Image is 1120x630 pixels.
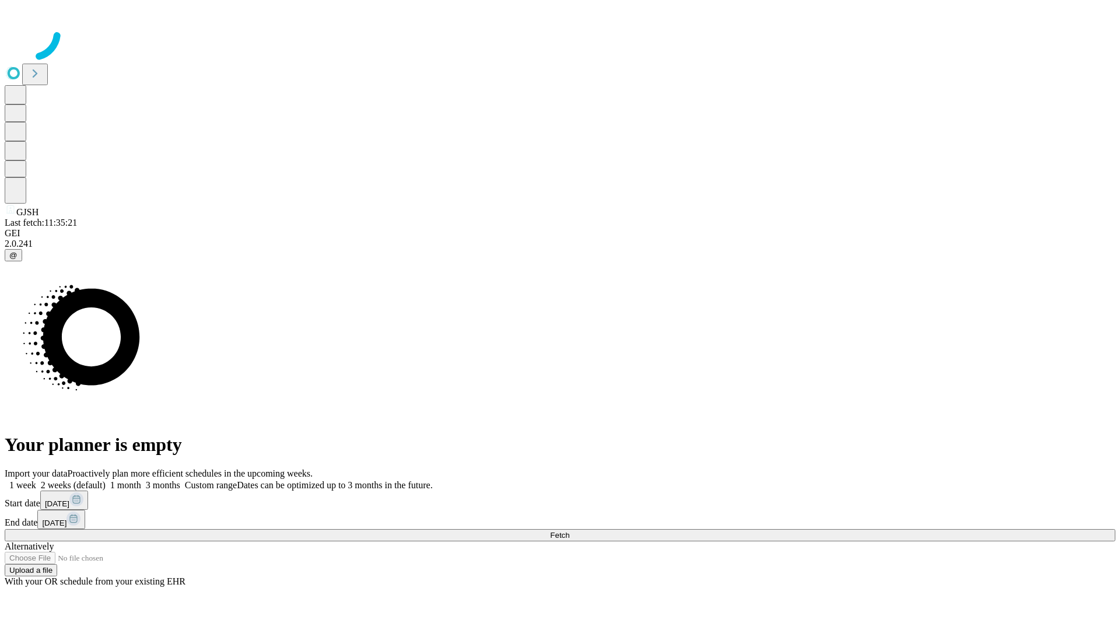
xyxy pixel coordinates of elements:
[5,529,1115,541] button: Fetch
[185,480,237,490] span: Custom range
[550,531,569,540] span: Fetch
[146,480,180,490] span: 3 months
[9,251,17,260] span: @
[45,499,69,508] span: [DATE]
[5,218,77,228] span: Last fetch: 11:35:21
[110,480,141,490] span: 1 month
[5,228,1115,239] div: GEI
[5,249,22,261] button: @
[9,480,36,490] span: 1 week
[237,480,432,490] span: Dates can be optimized up to 3 months in the future.
[5,491,1115,510] div: Start date
[40,491,88,510] button: [DATE]
[5,541,54,551] span: Alternatively
[5,576,185,586] span: With your OR schedule from your existing EHR
[5,468,68,478] span: Import your data
[5,510,1115,529] div: End date
[5,239,1115,249] div: 2.0.241
[42,519,66,527] span: [DATE]
[68,468,313,478] span: Proactively plan more efficient schedules in the upcoming weeks.
[5,564,57,576] button: Upload a file
[41,480,106,490] span: 2 weeks (default)
[37,510,85,529] button: [DATE]
[5,434,1115,456] h1: Your planner is empty
[16,207,38,217] span: GJSH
